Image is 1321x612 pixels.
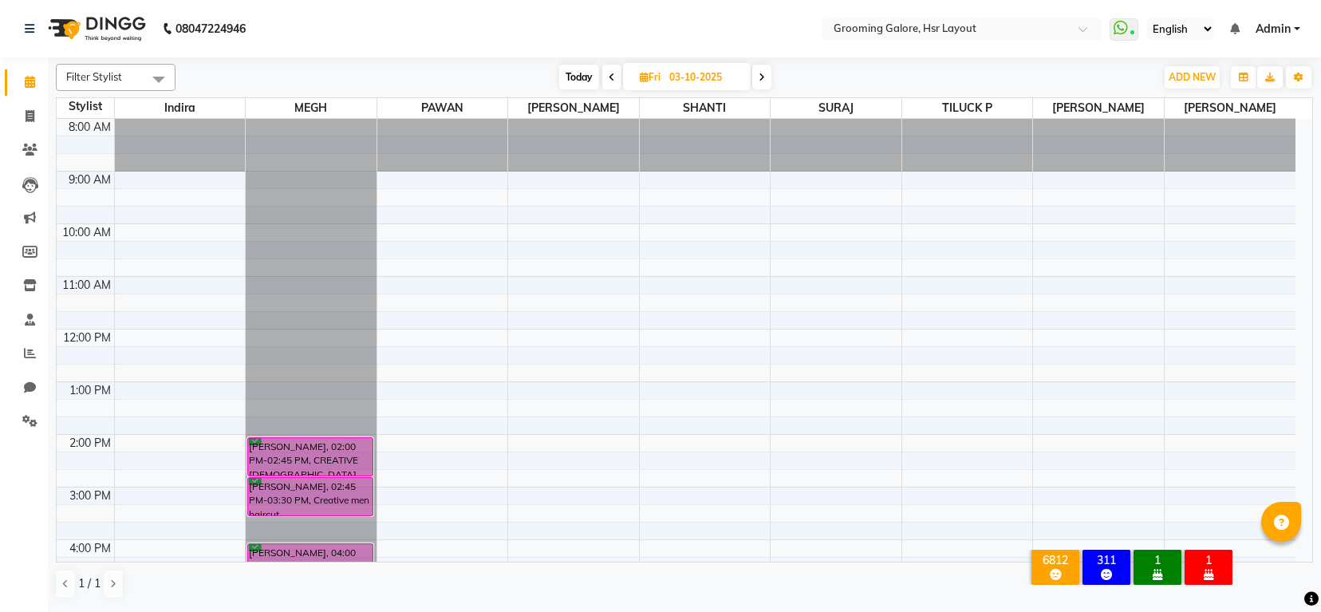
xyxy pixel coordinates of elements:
[115,98,246,118] span: Indira
[1256,21,1291,38] span: Admin
[65,172,114,188] div: 9:00 AM
[1165,66,1220,89] button: ADD NEW
[60,330,114,346] div: 12:00 PM
[175,6,246,51] b: 08047224946
[636,71,664,83] span: Fri
[1033,98,1164,118] span: [PERSON_NAME]
[1188,553,1229,567] div: 1
[508,98,639,118] span: [PERSON_NAME]
[1254,548,1305,596] iframe: chat widget
[66,382,114,399] div: 1:00 PM
[1169,71,1216,83] span: ADD NEW
[248,478,372,515] div: [PERSON_NAME], 02:45 PM-03:30 PM, Creative men haircut
[377,98,508,118] span: PAWAN
[66,488,114,504] div: 3:00 PM
[66,435,114,452] div: 2:00 PM
[248,544,372,582] div: [PERSON_NAME], 04:00 PM-04:45 PM, Creative men haircut
[65,119,114,136] div: 8:00 AM
[559,65,599,89] span: Today
[248,438,372,476] div: [PERSON_NAME], 02:00 PM-02:45 PM, CREATIVE [DEMOGRAPHIC_DATA] HAIRCUT
[771,98,901,118] span: SURAJ
[1165,98,1295,118] span: [PERSON_NAME]
[664,65,744,89] input: 2025-10-03
[1086,553,1127,567] div: 311
[66,70,122,83] span: Filter Stylist
[902,98,1033,118] span: TILUCK P
[246,98,377,118] span: MEGH
[57,98,114,115] div: Stylist
[1035,553,1076,567] div: 6812
[59,277,114,294] div: 11:00 AM
[78,575,101,592] span: 1 / 1
[59,224,114,241] div: 10:00 AM
[41,6,150,51] img: logo
[640,98,771,118] span: SHANTI
[66,540,114,557] div: 4:00 PM
[1137,553,1178,567] div: 1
